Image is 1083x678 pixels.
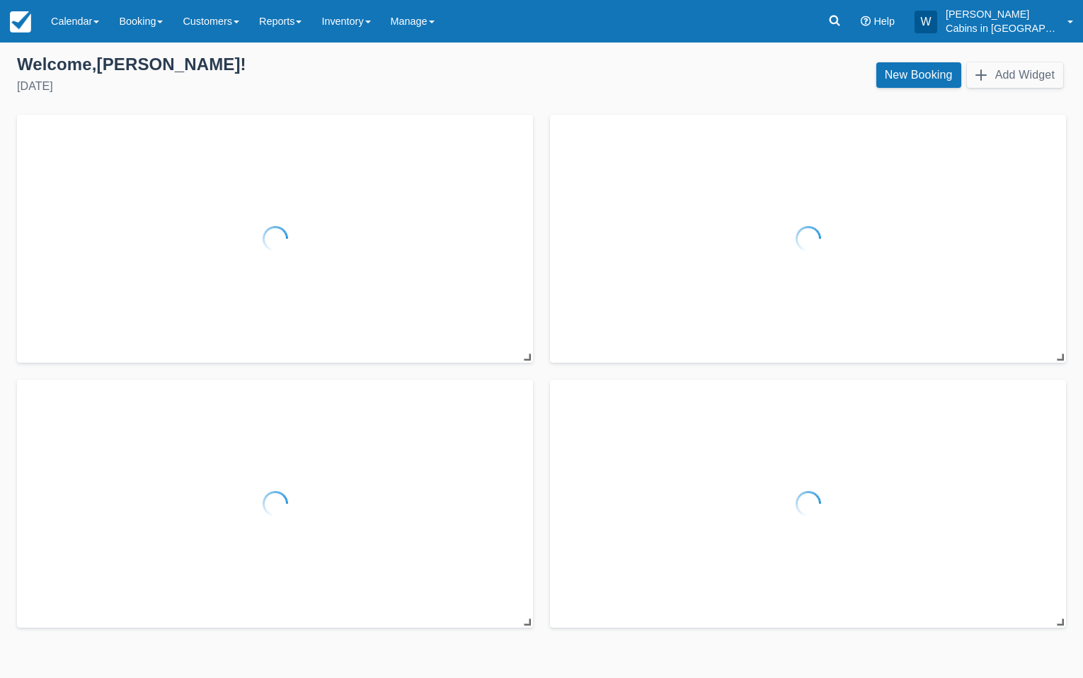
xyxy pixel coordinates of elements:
div: W [915,11,937,33]
a: New Booking [876,62,961,88]
img: checkfront-main-nav-mini-logo.png [10,11,31,33]
p: [PERSON_NAME] [946,7,1059,21]
i: Help [861,16,871,26]
div: [DATE] [17,78,530,95]
p: Cabins in [GEOGRAPHIC_DATA] [946,21,1059,35]
button: Add Widget [967,62,1063,88]
div: Welcome , [PERSON_NAME] ! [17,54,530,75]
span: Help [873,16,895,27]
